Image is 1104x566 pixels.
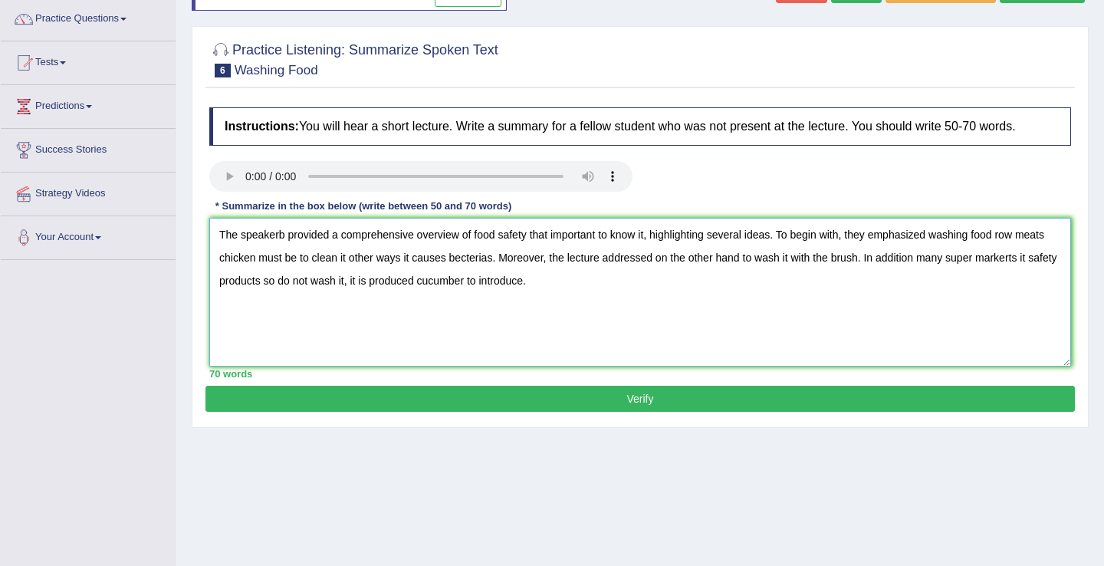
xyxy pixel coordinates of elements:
[209,107,1071,146] h4: You will hear a short lecture. Write a summary for a fellow student who was not present at the le...
[1,41,176,80] a: Tests
[1,173,176,211] a: Strategy Videos
[1,129,176,167] a: Success Stories
[1,85,176,123] a: Predictions
[209,367,1071,381] div: 70 words
[209,199,517,214] div: * Summarize in the box below (write between 50 and 70 words)
[1,216,176,255] a: Your Account
[225,120,299,133] b: Instructions:
[215,64,231,77] span: 6
[235,63,318,77] small: Washing Food
[205,386,1075,412] button: Verify
[209,39,498,77] h2: Practice Listening: Summarize Spoken Text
